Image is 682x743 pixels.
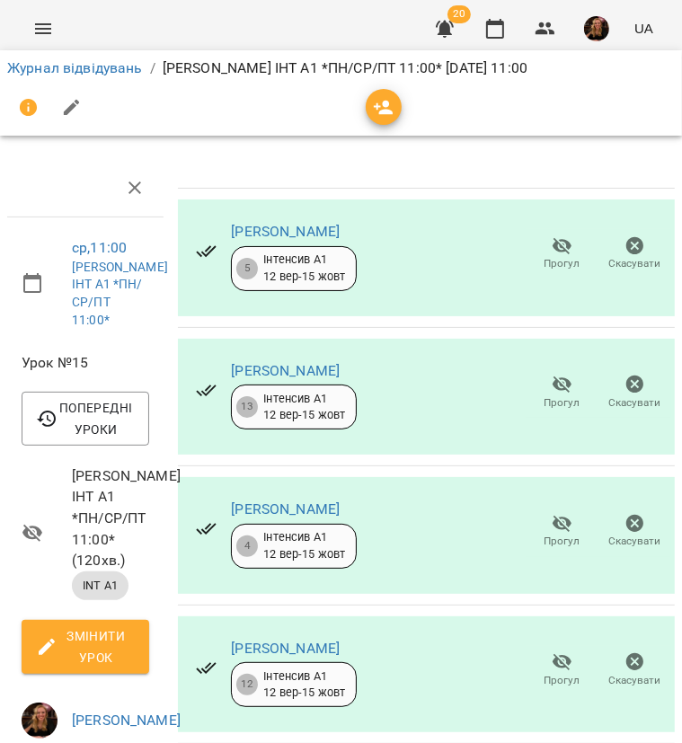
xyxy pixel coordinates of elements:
button: Скасувати [598,229,671,279]
button: Прогул [526,507,598,557]
div: 12 [236,674,258,695]
span: Скасувати [609,395,661,411]
li: / [150,57,155,79]
a: [PERSON_NAME] [231,362,340,379]
div: Інтенсив А1 12 вер - 15 жовт [263,668,345,702]
div: Інтенсив А1 12 вер - 15 жовт [263,252,345,285]
button: Попередні уроки [22,392,149,446]
div: Інтенсив А1 12 вер - 15 жовт [263,391,345,424]
span: Урок №15 [22,352,149,374]
a: [PERSON_NAME] [231,500,340,517]
a: [PERSON_NAME] [231,640,340,657]
img: 019b2ef03b19e642901f9fba5a5c5a68.jpg [22,703,58,739]
button: UA [627,12,660,45]
button: Прогул [526,367,598,418]
div: 5 [236,258,258,279]
span: Скасувати [609,673,661,688]
span: Скасувати [609,256,661,271]
a: Журнал відвідувань [7,59,143,76]
span: INT A1 [72,578,128,594]
a: ср , 11:00 [72,239,127,256]
button: Скасувати [598,507,671,557]
span: Змінити урок [36,625,135,668]
button: Прогул [526,646,598,696]
nav: breadcrumb [7,57,675,79]
div: 4 [236,535,258,557]
button: Menu [22,7,65,50]
span: Прогул [545,534,580,549]
a: [PERSON_NAME] [231,223,340,240]
span: Скасувати [609,534,661,549]
button: Змінити урок [22,620,149,674]
button: Скасувати [598,646,671,696]
div: 13 [236,396,258,418]
div: Інтенсив А1 12 вер - 15 жовт [263,529,345,562]
span: Попередні уроки [36,397,135,440]
span: Прогул [545,395,580,411]
button: Прогул [526,229,598,279]
a: [PERSON_NAME] [72,712,181,729]
span: UA [634,19,653,38]
span: Прогул [545,673,580,688]
a: [PERSON_NAME] ІНТ А1 *ПН/СР/ПТ 11:00* [72,260,168,327]
p: [PERSON_NAME] ІНТ А1 *ПН/СР/ПТ 11:00* [DATE] 11:00 [163,57,527,79]
span: 20 [447,5,471,23]
span: [PERSON_NAME] ІНТ А1 *ПН/СР/ПТ 11:00* ( 120 хв. ) [72,465,149,571]
span: Прогул [545,256,580,271]
img: 019b2ef03b19e642901f9fba5a5c5a68.jpg [584,16,609,41]
button: Скасувати [598,367,671,418]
